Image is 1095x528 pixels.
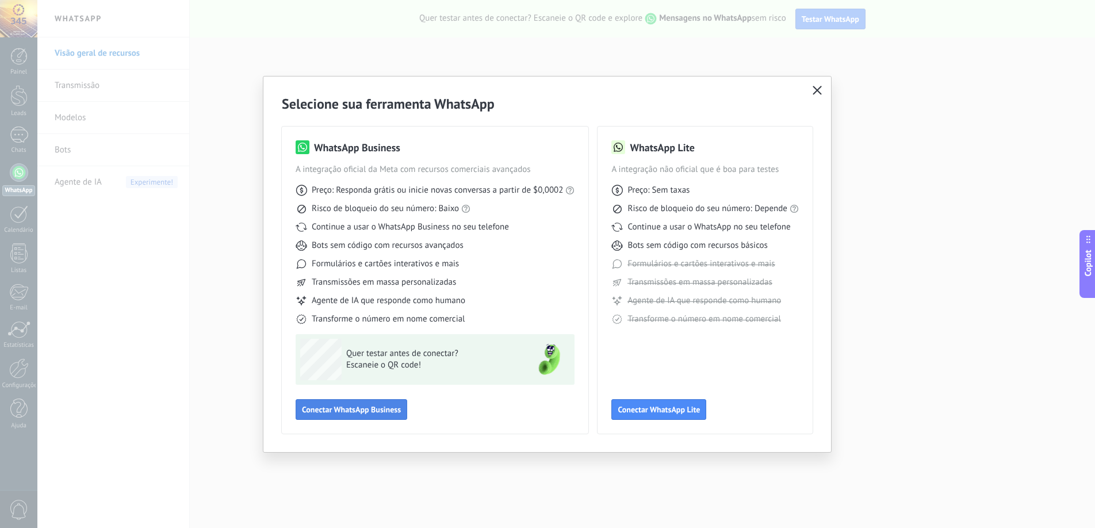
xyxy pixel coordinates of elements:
[630,140,694,155] h3: WhatsApp Lite
[627,313,780,325] span: Transforme o número em nome comercial
[627,203,787,215] span: Risco de bloqueio do seu número: Depende
[627,258,775,270] span: Formulários e cartões interativos e mais
[282,95,813,113] h2: Selecione sua ferramenta WhatsApp
[312,185,563,196] span: Preço: Responda grátis ou inicie novas conversas a partir de $0,0002
[1082,250,1094,277] span: Copilot
[627,295,781,307] span: Agente de IA que responde como humano
[314,140,400,155] h3: WhatsApp Business
[296,164,575,175] span: A integração oficial da Meta com recursos comerciais avançados
[312,295,465,307] span: Agente de IA que responde como humano
[346,348,514,359] span: Quer testar antes de conectar?
[529,339,570,380] img: green-phone.png
[312,221,509,233] span: Continue a usar o WhatsApp Business no seu telefone
[346,359,514,371] span: Escaneie o QR code!
[312,277,456,288] span: Transmissões em massa personalizadas
[302,405,401,414] span: Conectar WhatsApp Business
[618,405,700,414] span: Conectar WhatsApp Lite
[312,313,465,325] span: Transforme o número em nome comercial
[611,164,799,175] span: A integração não oficial que é boa para testes
[312,258,459,270] span: Formulários e cartões interativos e mais
[312,203,459,215] span: Risco de bloqueio do seu número: Baixo
[312,240,464,251] span: Bots sem código com recursos avançados
[627,185,690,196] span: Preço: Sem taxas
[627,277,772,288] span: Transmissões em massa personalizadas
[627,240,767,251] span: Bots sem código com recursos básicos
[611,399,706,420] button: Conectar WhatsApp Lite
[296,399,407,420] button: Conectar WhatsApp Business
[627,221,790,233] span: Continue a usar o WhatsApp no seu telefone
